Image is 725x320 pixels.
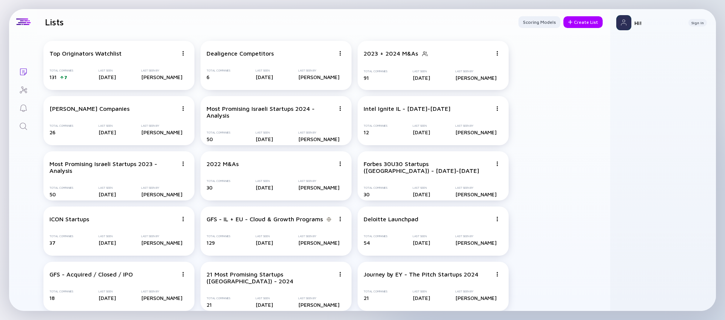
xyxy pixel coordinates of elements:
span: 131 [49,74,57,80]
div: Last Seen [99,186,116,190]
button: Sign In [688,19,707,26]
div: Last Seen [256,179,273,183]
div: Last Seen [256,235,273,238]
div: Last Seen [256,69,273,72]
button: Scoring Models [518,16,560,28]
div: [PERSON_NAME] [455,75,497,81]
div: [DATE] [413,75,430,81]
div: Hi! [634,20,682,26]
div: Total Companies [49,124,73,127]
div: Journey by EY - The Pitch Startups 2024 [364,271,478,278]
div: Last Seen [99,290,116,293]
div: [PERSON_NAME] [455,239,497,246]
div: Last Seen By [298,297,339,300]
div: Last Seen [413,124,430,127]
span: 21 [364,295,369,301]
a: Investor Map [9,80,37,98]
div: Last Seen By [298,179,339,183]
div: Total Companies [364,124,387,127]
div: Total Companies [364,235,387,238]
span: 30 [364,191,370,197]
div: [DATE] [99,129,116,135]
div: [DATE] [256,74,273,80]
div: [PERSON_NAME] [141,239,182,246]
span: 18 [49,295,55,301]
img: Menu [495,106,500,111]
a: Search [9,117,37,135]
div: Last Seen By [141,124,182,127]
div: [PERSON_NAME] [298,74,339,80]
span: 129 [207,239,215,246]
div: [PERSON_NAME] [141,295,182,301]
div: Total Companies [49,290,73,293]
div: [DATE] [256,301,273,308]
div: [DATE] [413,295,430,301]
div: Total Companies [207,179,230,183]
div: [DATE] [413,191,430,197]
div: Last Seen By [141,186,182,190]
div: Total Companies [49,235,73,238]
span: 26 [49,129,56,135]
div: Total Companies [207,235,230,238]
img: Menu [495,217,500,221]
div: [PERSON_NAME] [141,74,182,80]
div: Most Promising Israeli Startups 2024 - Analysis [207,105,335,119]
div: Last Seen By [455,70,497,73]
div: [DATE] [256,136,273,142]
span: 6 [207,74,210,80]
div: [DATE] [99,74,116,80]
div: Total Companies [49,186,73,190]
div: [PERSON_NAME] [298,184,339,191]
div: [DATE] [99,239,116,246]
img: Menu [495,51,500,56]
div: Last Seen [413,290,430,293]
div: Total Companies [207,297,230,300]
span: 50 [207,136,213,142]
img: Profile Picture [616,15,631,30]
span: 30 [207,184,213,191]
div: [PERSON_NAME] [298,301,339,308]
div: Last Seen By [141,69,182,72]
div: Last Seen By [455,186,497,190]
div: Last Seen By [298,69,339,72]
img: Menu [338,217,342,221]
img: Menu [495,162,500,166]
div: 21 Most Promising Startups ([GEOGRAPHIC_DATA]) - 2024 [207,271,335,284]
span: 21 [207,301,212,308]
div: Most Promising Israeli Startups 2023 - Analysis [49,160,178,174]
div: 2022 M&As [207,160,239,167]
div: Last Seen By [141,290,182,293]
div: Last Seen [413,70,430,73]
img: Menu [181,217,185,221]
div: Total Companies [364,186,387,190]
img: Menu [181,51,185,56]
div: Last Seen By [455,124,497,127]
div: Last Seen By [455,290,497,293]
div: Dealigence Competitors [207,50,274,57]
div: Total Companies [49,69,73,72]
div: Total Companies [207,69,230,72]
div: GFS - Acquired / Closed / IPO [49,271,133,278]
button: Create List [563,16,603,28]
div: [PERSON_NAME] [141,129,182,135]
div: Forbes 30U30 Startups ([GEOGRAPHIC_DATA]) - [DATE]-[DATE] [364,160,492,174]
div: Top Originators Watchlist [49,50,122,57]
div: Last Seen [99,235,116,238]
div: Total Companies [207,131,230,134]
div: [PERSON_NAME] [298,239,339,246]
div: [PERSON_NAME] [141,191,182,197]
div: GFS - IL + EU - Cloud & Growth Programs [207,216,323,222]
div: [DATE] [99,191,116,197]
div: [DATE] [99,295,116,301]
div: Last Seen [256,297,273,300]
div: [DATE] [413,129,430,135]
div: Last Seen [99,69,116,72]
div: ICON Startups [49,216,89,222]
div: [PERSON_NAME] Companies [49,105,130,112]
span: 37 [49,239,56,246]
div: Last Seen [99,124,116,127]
img: Menu [181,162,185,166]
img: Menu [181,272,185,277]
